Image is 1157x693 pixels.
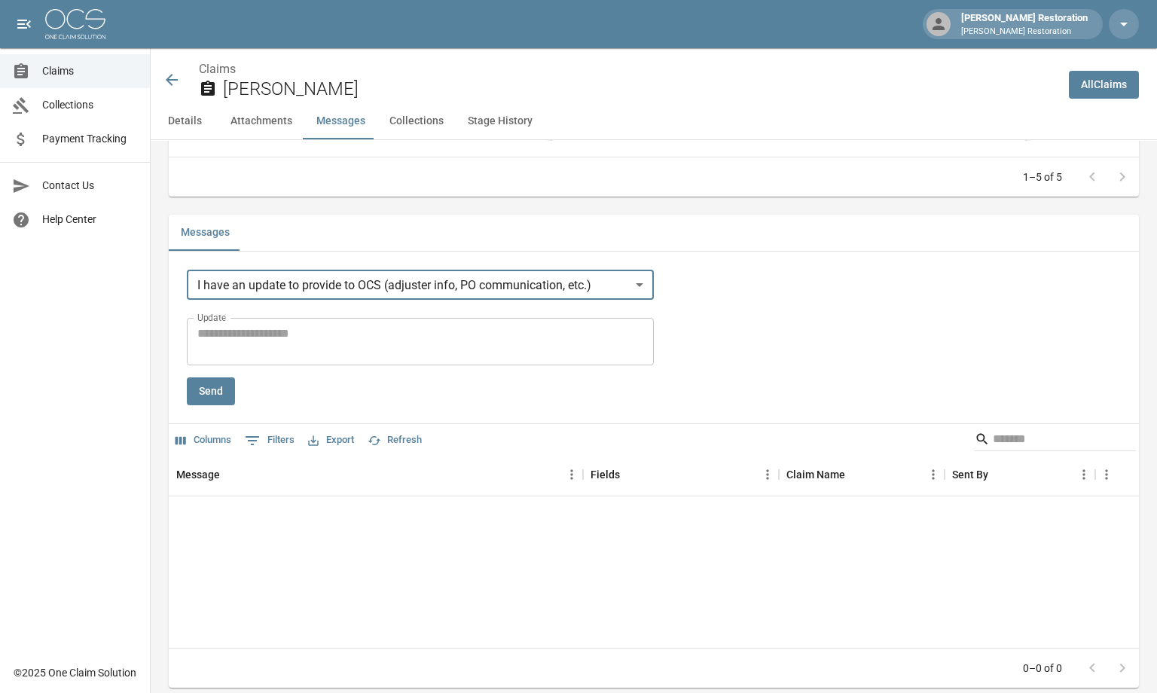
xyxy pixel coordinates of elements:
[187,270,654,300] div: I have an update to provide to OCS (adjuster info, PO communication, etc.)
[176,453,220,496] div: Message
[779,453,945,496] div: Claim Name
[223,78,1057,100] h2: [PERSON_NAME]
[945,453,1095,496] div: Sent By
[456,103,545,139] button: Stage History
[42,131,138,147] span: Payment Tracking
[199,60,1057,78] nav: breadcrumb
[151,103,1157,139] div: anchor tabs
[1095,463,1118,486] button: Menu
[1023,661,1062,676] p: 0–0 of 0
[377,103,456,139] button: Collections
[220,464,241,485] button: Sort
[172,429,235,452] button: Select columns
[304,103,377,139] button: Messages
[1069,71,1139,99] a: AllClaims
[241,429,298,453] button: Show filters
[169,453,583,496] div: Message
[988,464,1009,485] button: Sort
[218,103,304,139] button: Attachments
[560,463,583,486] button: Menu
[197,311,226,324] label: Update
[583,453,779,496] div: Fields
[364,429,426,452] button: Refresh
[169,215,242,251] button: Messages
[304,429,358,452] button: Export
[922,463,945,486] button: Menu
[591,453,620,496] div: Fields
[42,97,138,113] span: Collections
[151,103,218,139] button: Details
[1073,463,1095,486] button: Menu
[14,665,136,680] div: © 2025 One Claim Solution
[42,178,138,194] span: Contact Us
[955,11,1094,38] div: [PERSON_NAME] Restoration
[961,26,1088,38] p: [PERSON_NAME] Restoration
[786,453,845,496] div: Claim Name
[199,62,236,76] a: Claims
[42,212,138,227] span: Help Center
[952,453,988,496] div: Sent By
[975,427,1136,454] div: Search
[9,9,39,39] button: open drawer
[42,63,138,79] span: Claims
[756,463,779,486] button: Menu
[169,215,1139,251] div: related-list tabs
[1023,169,1062,185] p: 1–5 of 5
[45,9,105,39] img: ocs-logo-white-transparent.png
[845,464,866,485] button: Sort
[187,377,235,405] button: Send
[620,464,641,485] button: Sort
